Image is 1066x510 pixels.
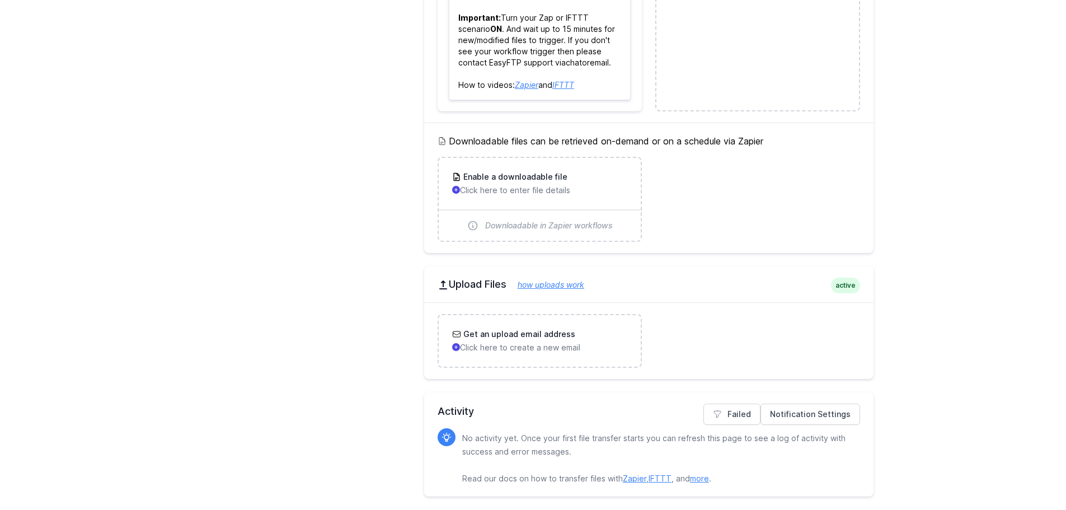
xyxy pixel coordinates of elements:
h2: Activity [438,404,860,419]
a: Failed [703,404,760,425]
iframe: Drift Widget Chat Controller [1010,454,1053,497]
h5: Downloadable files can be retrieved on-demand or on a schedule via Zapier [438,134,860,148]
a: IFTTT [552,80,574,90]
h3: Enable a downloadable file [461,171,567,183]
b: ON [490,24,502,34]
a: chat [566,58,582,67]
a: how uploads work [506,280,584,289]
p: Click here to enter file details [452,185,627,196]
p: Click here to create a new email [452,342,627,353]
a: email [590,58,609,67]
a: Zapier [623,474,646,483]
a: IFTTT [649,474,671,483]
span: Downloadable in Zapier workflows [485,220,613,231]
a: Zapier [515,80,538,90]
span: active [831,278,860,293]
a: Enable a downloadable file Click here to enter file details Downloadable in Zapier workflows [439,158,641,241]
h3: Get an upload email address [461,329,575,340]
p: No activity yet. Once your first file transfer starts you can refresh this page to see a log of a... [462,432,851,485]
b: Important: [458,13,501,22]
a: Get an upload email address Click here to create a new email [439,315,641,367]
h2: Upload Files [438,278,860,291]
a: more [690,474,709,483]
a: Notification Settings [760,404,860,425]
